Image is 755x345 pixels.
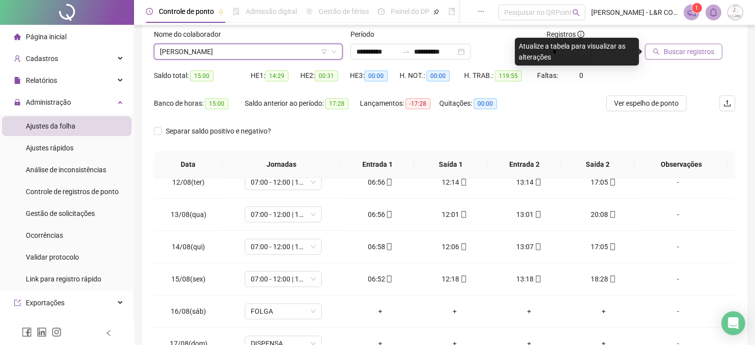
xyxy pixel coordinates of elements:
[574,209,633,220] div: 20:08
[351,274,410,284] div: 06:52
[642,159,720,170] span: Observações
[648,274,707,284] div: -
[402,48,410,56] span: swap-right
[448,8,455,15] span: book
[265,70,288,81] span: 14:29
[425,274,484,284] div: 12:18
[459,243,467,250] span: mobile
[26,231,63,239] span: Ocorrências
[709,8,718,17] span: bell
[385,276,393,282] span: mobile
[26,188,119,196] span: Controle de registros de ponto
[251,304,316,319] span: FOLGA
[251,207,316,222] span: 07:00 - 12:00 | 13:00 - 17:00
[459,179,467,186] span: mobile
[500,177,558,188] div: 13:14
[171,275,206,283] span: 15/08(sex)
[190,70,213,81] span: 15:00
[425,241,484,252] div: 12:06
[351,241,410,252] div: 06:58
[534,211,542,218] span: mobile
[105,330,112,337] span: left
[425,177,484,188] div: 12:14
[459,211,467,218] span: mobile
[26,299,65,307] span: Exportações
[154,29,227,40] label: Nome do colaborador
[26,98,71,106] span: Administração
[385,179,393,186] span: mobile
[534,179,542,186] span: mobile
[534,276,542,282] span: mobile
[251,70,300,81] div: HE 1:
[26,166,106,174] span: Análise de inconsistências
[351,306,410,317] div: +
[402,48,410,56] span: to
[474,98,497,109] span: 00:00
[378,8,385,15] span: dashboard
[515,38,639,66] div: Atualize a tabela para visualizar as alterações
[608,276,616,282] span: mobile
[22,327,32,337] span: facebook
[425,209,484,220] div: 12:01
[331,49,337,55] span: down
[251,239,316,254] span: 07:00 - 12:00 | 13:00 - 17:00
[728,5,743,20] img: 49831
[14,299,21,306] span: export
[26,321,63,329] span: Integrações
[406,98,430,109] span: -17:28
[315,70,338,81] span: 00:31
[146,8,153,15] span: clock-circle
[614,98,679,109] span: Ver espelho de ponto
[154,70,251,81] div: Saldo total:
[537,71,559,79] span: Faltas:
[608,243,616,250] span: mobile
[26,144,73,152] span: Ajustes rápidos
[577,31,584,38] span: info-circle
[385,243,393,250] span: mobile
[159,7,214,15] span: Controle de ponto
[687,8,696,17] span: notification
[26,33,67,41] span: Página inicial
[37,327,47,337] span: linkedin
[653,48,660,55] span: search
[487,151,561,178] th: Entrada 2
[608,179,616,186] span: mobile
[205,98,228,109] span: 15:00
[351,209,410,220] div: 06:56
[171,307,206,315] span: 16/08(sáb)
[574,306,633,317] div: +
[26,275,101,283] span: Link para registro rápido
[14,55,21,62] span: user-add
[695,4,698,11] span: 1
[222,151,341,178] th: Jornadas
[160,44,337,59] span: LUANA ROSALINO BORGES
[459,276,467,282] span: mobile
[606,95,686,111] button: Ver espelho de ponto
[574,241,633,252] div: 17:05
[574,274,633,284] div: 18:28
[426,70,450,81] span: 00:00
[608,211,616,218] span: mobile
[154,151,222,178] th: Data
[26,122,75,130] span: Ajustes da folha
[591,7,678,18] span: [PERSON_NAME] - L&R CORTINAS E PERSIANAS
[172,243,205,251] span: 14/08(qui)
[154,98,245,109] div: Banco de horas:
[645,44,722,60] button: Buscar registros
[246,7,297,15] span: Admissão digital
[162,126,275,137] span: Separar saldo positivo e negativo?
[172,178,205,186] span: 12/08(ter)
[251,272,316,286] span: 07:00 - 12:00 | 13:00 - 16:00
[14,33,21,40] span: home
[648,306,707,317] div: -
[26,209,95,217] span: Gestão de solicitações
[500,274,558,284] div: 13:18
[425,306,484,317] div: +
[723,99,731,107] span: upload
[433,9,439,15] span: pushpin
[325,98,348,109] span: 17:28
[319,7,369,15] span: Gestão de férias
[306,8,313,15] span: sun
[300,70,350,81] div: HE 2:
[360,98,439,109] div: Lançamentos:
